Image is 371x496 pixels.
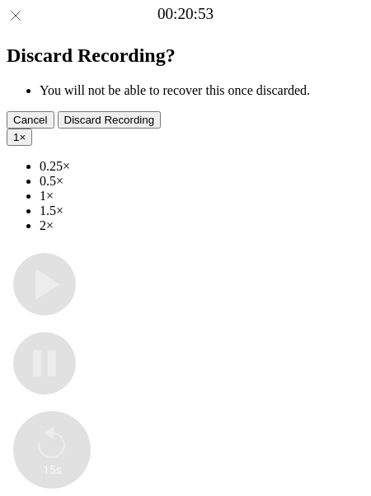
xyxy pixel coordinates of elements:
[58,111,162,129] button: Discard Recording
[40,189,364,204] li: 1×
[40,159,364,174] li: 0.25×
[7,44,364,67] h2: Discard Recording?
[40,83,364,98] li: You will not be able to recover this once discarded.
[13,131,19,143] span: 1
[40,174,364,189] li: 0.5×
[7,111,54,129] button: Cancel
[40,204,364,218] li: 1.5×
[157,5,214,23] a: 00:20:53
[40,218,364,233] li: 2×
[7,129,32,146] button: 1×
